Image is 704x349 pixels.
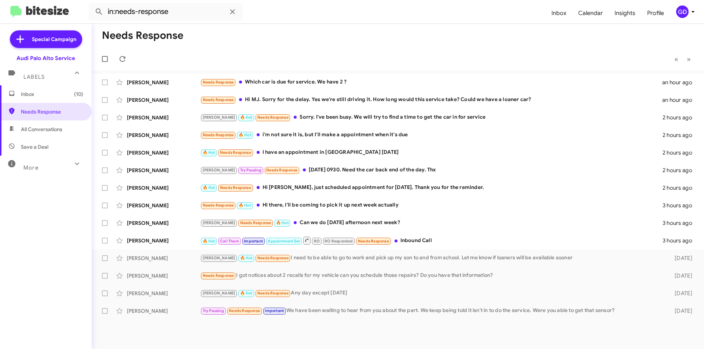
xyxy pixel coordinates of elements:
[240,291,253,296] span: 🔥 Hot
[670,5,696,18] button: GD
[663,167,698,174] div: 2 hours ago
[23,164,38,171] span: More
[662,96,698,104] div: an hour ago
[127,237,200,244] div: [PERSON_NAME]
[200,219,663,227] div: Can we do [DATE] afternoon next week?
[676,5,689,18] div: GD
[203,308,224,313] span: Try Pausing
[203,168,235,172] span: [PERSON_NAME]
[23,74,45,80] span: Labels
[203,133,234,137] span: Needs Response
[682,52,695,67] button: Next
[663,272,698,279] div: [DATE]
[663,219,698,227] div: 3 hours ago
[127,131,200,139] div: [PERSON_NAME]
[641,3,670,24] a: Profile
[240,115,253,120] span: 🔥 Hot
[203,80,234,85] span: Needs Response
[240,220,271,225] span: Needs Response
[663,114,698,121] div: 2 hours ago
[10,30,82,48] a: Special Campaign
[200,113,663,122] div: Sorry. I've been busy. We will try to find a time to get the car in for service
[127,96,200,104] div: [PERSON_NAME]
[203,291,235,296] span: [PERSON_NAME]
[200,289,663,297] div: Any day except [DATE]
[102,30,183,41] h1: Needs Response
[200,183,663,192] div: Hi [PERSON_NAME], just scheduled appointment for [DATE]. Thank you for the reminder.
[203,273,234,278] span: Needs Response
[200,236,663,245] div: Inbound Call
[203,115,235,120] span: [PERSON_NAME]
[203,220,235,225] span: [PERSON_NAME]
[609,3,641,24] a: Insights
[687,55,691,64] span: »
[266,168,297,172] span: Needs Response
[663,149,698,156] div: 2 hours ago
[663,184,698,192] div: 2 hours ago
[572,3,609,24] a: Calendar
[203,150,215,155] span: 🔥 Hot
[239,133,251,137] span: 🔥 Hot
[74,90,83,98] span: (10)
[546,3,572,24] a: Inbox
[203,256,235,260] span: [PERSON_NAME]
[220,239,239,244] span: Call Them
[127,202,200,209] div: [PERSON_NAME]
[663,131,698,139] div: 2 hours ago
[240,256,253,260] span: 🔥 Hot
[268,239,300,244] span: Appointment Set
[127,290,200,297] div: [PERSON_NAME]
[200,201,663,209] div: Hi there, I'll be coming to pick it up next week actually
[200,148,663,157] div: I have an appointment in [GEOGRAPHIC_DATA] [DATE]
[200,307,663,315] div: We have been waiting to hear from you about the part. We keep being told it isn't in to do the se...
[229,308,260,313] span: Needs Response
[244,239,263,244] span: Important
[127,149,200,156] div: [PERSON_NAME]
[127,79,200,86] div: [PERSON_NAME]
[670,52,683,67] button: Previous
[257,115,289,120] span: Needs Response
[662,79,698,86] div: an hour ago
[21,90,83,98] span: Inbox
[276,220,289,225] span: 🔥 Hot
[200,78,662,86] div: Which car is due for service. We have 2 ?
[127,219,200,227] div: [PERSON_NAME]
[220,185,251,190] span: Needs Response
[21,126,62,133] span: All Conversations
[200,166,663,174] div: [DATE] 0930. Need the car back end of the day. Thx
[21,108,83,115] span: Needs Response
[32,36,76,43] span: Special Campaign
[127,307,200,315] div: [PERSON_NAME]
[663,255,698,262] div: [DATE]
[324,239,353,244] span: RO Responded
[240,168,261,172] span: Try Pausing
[663,237,698,244] div: 3 hours ago
[200,96,662,104] div: Hi MJ. Sorry for the delay. Yes we're still driving it. How long would this service take? Could w...
[314,239,320,244] span: RO
[239,203,251,208] span: 🔥 Hot
[127,167,200,174] div: [PERSON_NAME]
[257,291,289,296] span: Needs Response
[200,131,663,139] div: i'm not sure it is, but I'll make a appointment when it's due
[265,308,284,313] span: Important
[670,52,695,67] nav: Page navigation example
[203,185,215,190] span: 🔥 Hot
[127,272,200,279] div: [PERSON_NAME]
[203,239,215,244] span: 🔥 Hot
[200,254,663,262] div: I need to be able to go to work and pick up my son to and from school. Let me know if loaners wil...
[663,290,698,297] div: [DATE]
[89,3,243,21] input: Search
[16,55,75,62] div: Audi Palo Alto Service
[674,55,678,64] span: «
[200,271,663,280] div: I got notices about 2 recalls for my vehicle can you schedule those repairs? Do you have that inf...
[203,97,234,102] span: Needs Response
[21,143,48,151] span: Save a Deal
[203,203,234,208] span: Needs Response
[663,307,698,315] div: [DATE]
[127,114,200,121] div: [PERSON_NAME]
[257,256,289,260] span: Needs Response
[358,239,389,244] span: Needs Response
